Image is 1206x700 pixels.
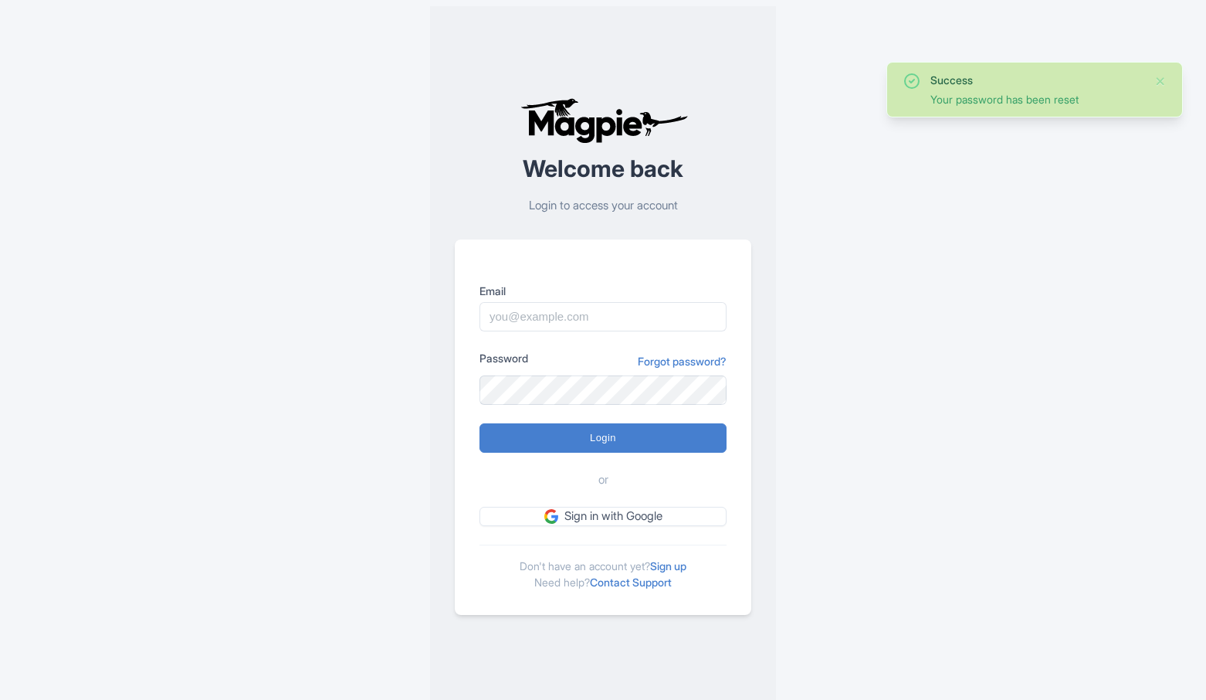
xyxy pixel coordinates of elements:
[638,353,727,369] a: Forgot password?
[479,350,528,366] label: Password
[517,97,690,144] img: logo-ab69f6fb50320c5b225c76a69d11143b.png
[455,197,751,215] p: Login to access your account
[598,471,608,489] span: or
[1154,72,1167,90] button: Close
[479,423,727,453] input: Login
[930,72,1142,88] div: Success
[455,156,751,182] h2: Welcome back
[650,559,686,573] a: Sign up
[479,507,727,526] a: Sign in with Google
[544,509,558,523] img: google.svg
[479,302,727,331] input: you@example.com
[590,576,672,589] a: Contact Support
[930,91,1142,107] div: Your password has been reset
[479,283,727,299] label: Email
[479,545,727,590] div: Don't have an account yet? Need help?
